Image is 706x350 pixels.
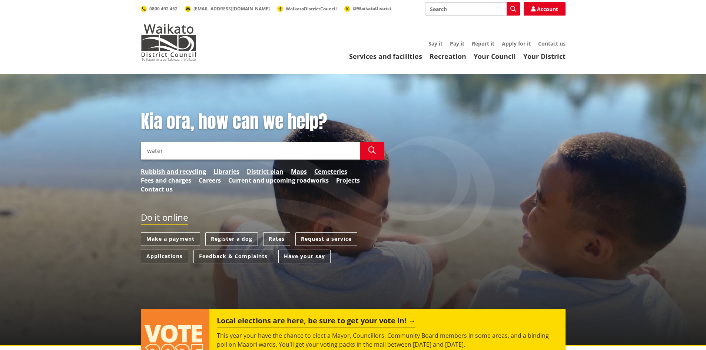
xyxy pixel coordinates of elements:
a: Rubbish and recycling [141,167,206,176]
p: This year your have the chance to elect a Mayor, Councillors, Community Board members in some are... [217,331,558,349]
a: Fees and charges [141,176,191,185]
a: WaikatoDistrictCouncil [277,6,337,12]
a: Rates [263,232,290,246]
a: Contact us [538,40,566,47]
a: Pay it [450,40,464,47]
a: Feedback & Complaints [193,250,273,263]
input: Search input [141,142,360,160]
a: Contact us [141,185,173,194]
a: Cemeteries [314,167,347,176]
a: District plan [247,167,284,176]
a: Apply for it [502,40,531,47]
span: @WaikatoDistrict [353,5,391,11]
span: WaikatoDistrictCouncil [286,6,337,12]
a: Report it [472,40,494,47]
span: 0800 492 452 [149,6,178,12]
a: Request a service [295,232,357,246]
a: Applications [141,250,188,263]
h1: Kia ora, how can we help? [141,111,384,133]
span: [EMAIL_ADDRESS][DOMAIN_NAME] [193,6,270,12]
a: Libraries [213,167,239,176]
img: Waikato District Council - Te Kaunihera aa Takiwaa o Waikato [141,24,196,61]
a: Account [524,2,566,16]
h2: Local elections are here, be sure to get your vote in! [217,316,415,327]
a: Projects [336,176,360,185]
a: Make a payment [141,232,200,246]
input: Search input [425,2,520,16]
a: 0800 492 452 [141,6,178,12]
a: Have your say [278,250,331,263]
a: Careers [199,176,221,185]
a: Your Council [474,52,516,61]
a: @WaikatoDistrict [344,5,391,11]
a: Maps [291,167,307,176]
a: Your District [523,52,566,61]
h2: Do it online [141,212,188,225]
a: Recreation [430,52,466,61]
a: Say it [428,40,443,47]
a: Current and upcoming roadworks [228,176,329,185]
a: Services and facilities [349,52,422,61]
a: Register a dog [205,232,258,246]
a: [EMAIL_ADDRESS][DOMAIN_NAME] [185,6,270,12]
